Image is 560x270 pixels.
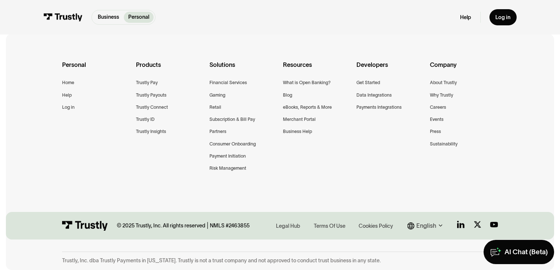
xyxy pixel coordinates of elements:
a: Sustainability [430,140,457,148]
a: Trustly Insights [136,127,166,135]
div: Cookies Policy [359,222,393,230]
a: Get Started [356,79,380,86]
a: Business Help [283,127,312,135]
div: Trustly, Inc. dba Trustly Payments in [US_STATE]. Trustly is not a trust company and not approved... [62,257,498,264]
a: Payment Initiation [209,152,246,160]
a: Personal [124,12,154,23]
a: Legal Hub [274,221,302,230]
a: Financial Services [209,79,247,86]
a: Terms Of Use [312,221,348,230]
div: English [408,221,445,230]
img: Trustly Logo [43,13,82,21]
a: Subscription & Bill Pay [209,115,255,123]
a: AI Chat (Beta) [484,240,554,264]
a: Blog [283,91,292,99]
a: About Trustly [430,79,457,86]
a: Merchant Portal [283,115,316,123]
a: Partners [209,127,226,135]
a: Gaming [209,91,225,99]
div: | [207,221,208,230]
a: Consumer Onboarding [209,140,256,148]
div: Log in [495,14,510,21]
a: Data Integrations [356,91,392,99]
a: Log in [62,103,75,111]
a: Help [62,91,72,99]
p: Personal [128,13,149,21]
div: Resources [283,60,351,79]
a: Events [430,115,444,123]
div: NMLS #2463855 [210,222,250,229]
div: AI Chat (Beta) [505,248,548,256]
div: Personal [62,60,130,79]
a: Trustly Payouts [136,91,166,99]
a: Trustly Connect [136,103,168,111]
a: Business [93,12,124,23]
div: Terms Of Use [314,222,345,230]
a: Cookies Policy [356,221,395,230]
a: Retail [209,103,221,111]
div: Company [430,60,498,79]
div: Legal Hub [276,222,300,230]
div: Products [136,60,204,79]
div: Solutions [209,60,277,79]
img: Trustly Logo [62,221,108,231]
a: Help [460,14,471,21]
a: Payments Integrations [356,103,402,111]
a: eBooks, Reports & More [283,103,332,111]
a: Why Trustly [430,91,453,99]
div: English [416,221,436,230]
a: Trustly Pay [136,79,158,86]
a: Home [62,79,74,86]
a: What is Open Banking? [283,79,331,86]
a: Trustly ID [136,115,155,123]
p: Business [98,13,119,21]
a: Press [430,127,441,135]
div: Developers [356,60,424,79]
a: Log in [489,9,517,25]
div: © 2025 Trustly, Inc. All rights reserved [117,222,205,229]
a: Careers [430,103,446,111]
a: Risk Management [209,164,246,172]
